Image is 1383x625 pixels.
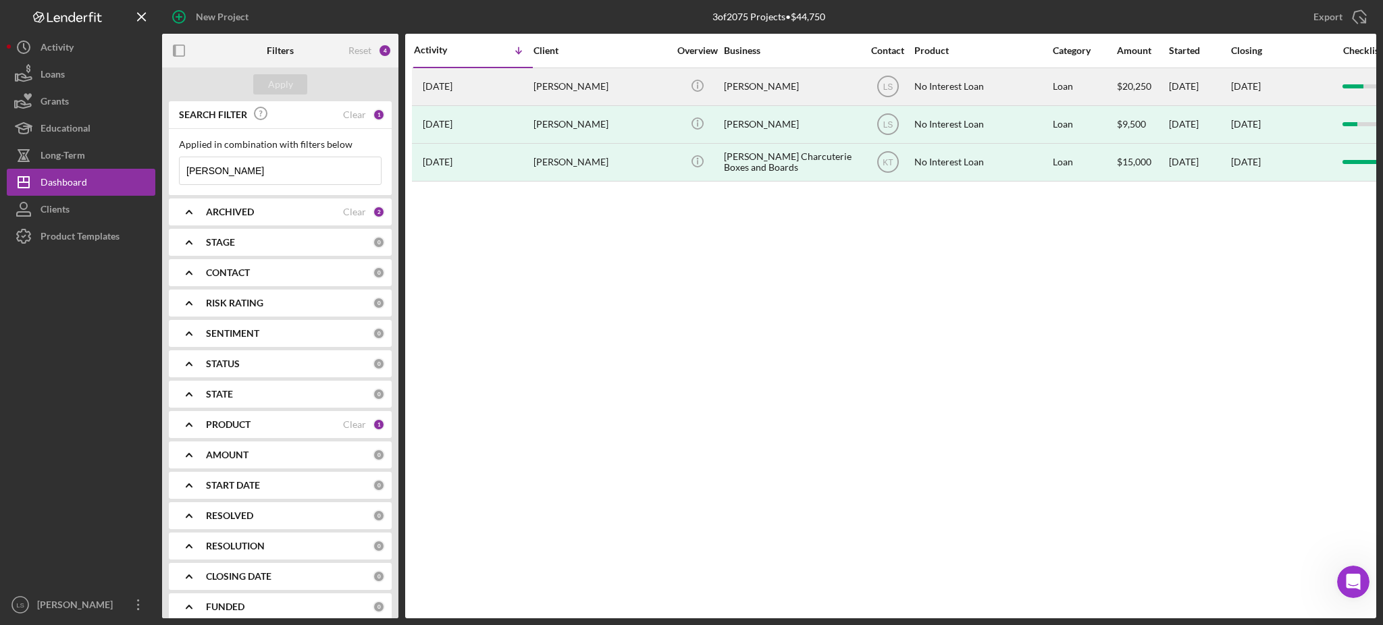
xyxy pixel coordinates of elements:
div: Amount [1117,45,1168,56]
div: Closing [1231,45,1332,56]
a: Dashboard [7,169,155,196]
div: Larenz says… [11,168,259,199]
button: Product Templates [7,223,155,250]
div: $15,000 [1117,144,1168,180]
div: New Project [196,3,249,30]
div: [PERSON_NAME] [533,107,669,142]
div: No Interest Loan [914,144,1049,180]
a: Educational [7,115,155,142]
button: Apply [253,74,307,94]
div: Long-Term [41,142,85,172]
div: 0 [373,449,385,461]
b: RISK RATING [206,298,263,308]
div: Applied in combination with filters below [179,139,382,150]
button: New Project [162,3,262,30]
text: LS [883,120,893,130]
div: Contact [862,45,913,56]
div: Great, thanks for confirming. I have added Sharea as a lender user now. You can also share this l... [22,248,211,314]
div: Loans [41,61,65,91]
time: 2024-12-18 22:32 [423,81,452,92]
b: PRODUCT [206,419,251,430]
div: 0 [373,479,385,491]
iframe: Intercom live chat [1337,566,1369,598]
button: Emoji picker [21,431,32,442]
div: Product [914,45,1049,56]
div: [PERSON_NAME] [724,69,859,105]
div: Loan [1053,69,1116,105]
div: [PERSON_NAME] [533,69,669,105]
div: Activity [414,45,473,55]
button: Clients [7,196,155,223]
button: Export [1300,3,1376,30]
div: 0 [373,601,385,613]
div: 1 [373,418,385,431]
div: Great, thanks for confirming. I have added Sharea as a lender user now. You can also share this l... [11,240,221,355]
div: Larenz says… [11,199,259,240]
b: CONTACT [206,267,250,278]
div: Clear [343,109,366,120]
div: [DATE] [1169,107,1230,142]
div: Started [1169,45,1230,56]
b: START DATE [206,480,260,491]
div: Apply [268,74,293,94]
b: STAGE [206,237,235,248]
button: LS[PERSON_NAME] [7,591,155,618]
div: 0 [373,510,385,522]
b: CLOSING DATE [206,571,271,582]
button: Gif picker [43,431,53,442]
div: 0 [373,297,385,309]
div: 0 [373,267,385,279]
div: Christina says… [11,240,259,379]
div: [PERSON_NAME] [724,107,859,142]
div: [DATE] [1231,119,1261,130]
b: SEARCH FILTER [179,109,247,120]
b: STATE [206,389,233,400]
div: Clear [343,207,366,217]
a: Loans [7,61,155,88]
a: [EMAIL_ADDRESS][DOMAIN_NAME] [22,77,208,101]
button: Start recording [86,431,97,442]
div: Please let me know and I will get started. Thank you! [22,123,211,149]
text: LS [16,601,24,609]
div: yes thats perfect! [165,176,249,190]
div: [DATE] [1231,157,1261,167]
div: thank you [190,199,259,229]
div: Category [1053,45,1116,56]
div: [PERSON_NAME] [34,591,122,622]
div: [PERSON_NAME] [533,144,669,180]
time: 2022-08-16 16:43 [423,157,452,167]
button: Grants [7,88,155,115]
b: SENTIMENT [206,328,259,339]
button: go back [9,5,34,31]
div: [DATE] [1231,81,1261,92]
div: Clear [343,419,366,430]
button: Activity [7,34,155,61]
b: STATUS [206,358,240,369]
b: Filters [267,45,294,56]
div: Activity [41,34,74,64]
div: Close [237,5,261,30]
div: Loan [1053,107,1116,142]
div: [PERSON_NAME] • 17h ago [22,358,133,366]
img: Profile image for Christina [38,7,60,29]
div: Reset [348,45,371,56]
text: LS [883,82,893,92]
div: Clients [41,196,70,226]
div: [DATE] [11,379,259,398]
div: Business [724,45,859,56]
div: Grants [41,88,69,118]
b: FUNDED [206,601,244,612]
div: 0 [373,236,385,248]
div: $9,500 [1117,107,1168,142]
div: 2 [373,206,385,218]
div: yes thats perfect! [154,168,259,198]
textarea: Message… [11,403,259,426]
button: Long-Term [7,142,155,169]
button: Upload attachment [64,431,75,442]
b: RESOLVED [206,510,253,521]
div: [PERSON_NAME] [22,333,211,347]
